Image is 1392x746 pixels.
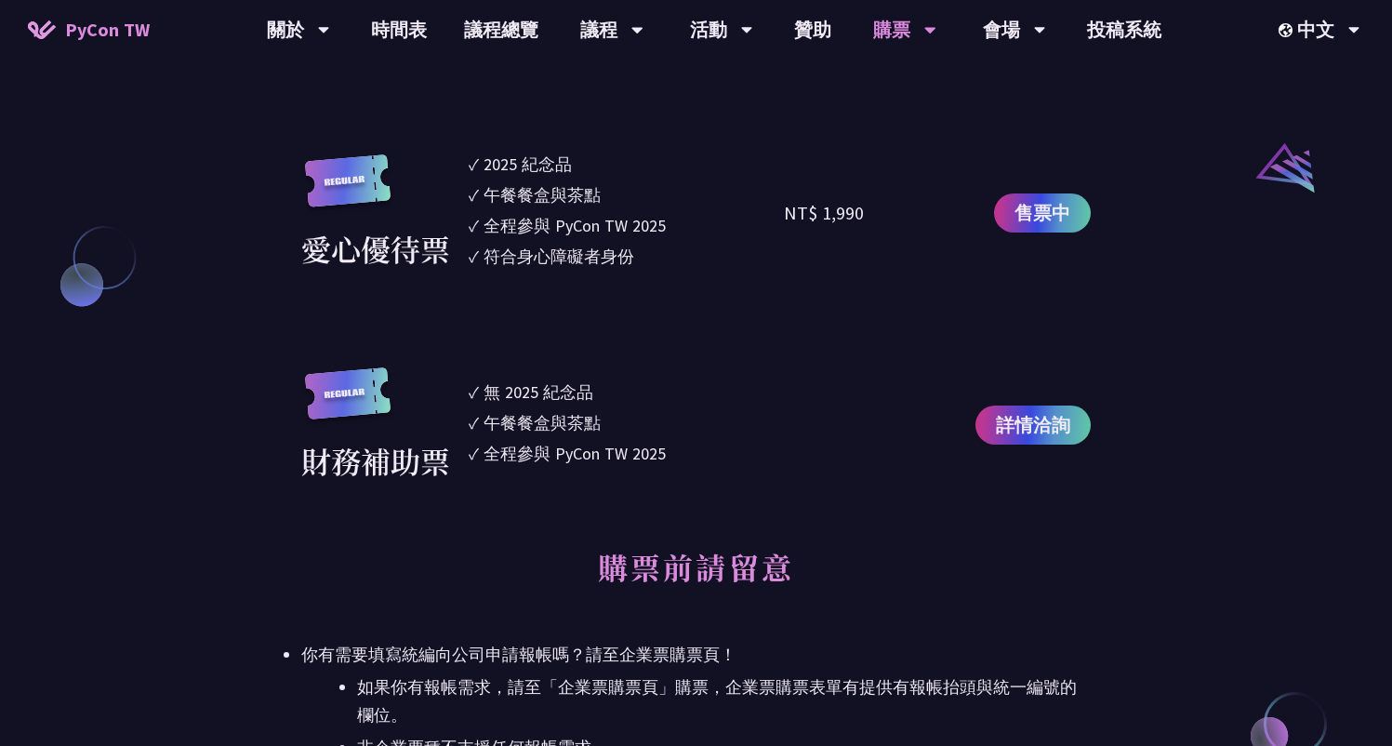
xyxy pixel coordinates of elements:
[301,529,1091,632] h2: 購票前請留意
[469,182,785,207] li: ✓
[469,244,785,269] li: ✓
[301,641,1091,669] div: 你有需要填寫統編向公司申請報帳嗎？請至企業票購票頁！
[484,244,634,269] div: 符合身心障礙者身份
[484,380,593,405] div: 無 2025 紀念品
[301,154,394,226] img: regular.8f272d9.svg
[996,411,1070,439] span: 詳情洽詢
[1014,199,1070,227] span: 售票中
[301,438,450,483] div: 財務補助票
[469,410,785,435] li: ✓
[469,441,785,466] li: ✓
[994,193,1091,233] a: 售票中
[357,673,1091,729] li: 如果你有報帳需求，請至「企業票購票頁」購票，企業票購票表單有提供有報帳抬頭與統一編號的欄位。
[484,213,666,238] div: 全程參與 PyCon TW 2025
[469,152,785,177] li: ✓
[301,367,394,439] img: regular.8f272d9.svg
[784,199,864,227] div: NT$ 1,990
[9,7,168,53] a: PyCon TW
[28,20,56,39] img: Home icon of PyCon TW 2025
[484,441,666,466] div: 全程參與 PyCon TW 2025
[484,152,572,177] div: 2025 紀念品
[469,213,785,238] li: ✓
[484,410,601,435] div: 午餐餐盒與茶點
[975,406,1091,445] a: 詳情洽詢
[65,16,150,44] span: PyCon TW
[1279,23,1297,37] img: Locale Icon
[301,226,450,271] div: 愛心優待票
[469,380,785,405] li: ✓
[484,182,601,207] div: 午餐餐盒與茶點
